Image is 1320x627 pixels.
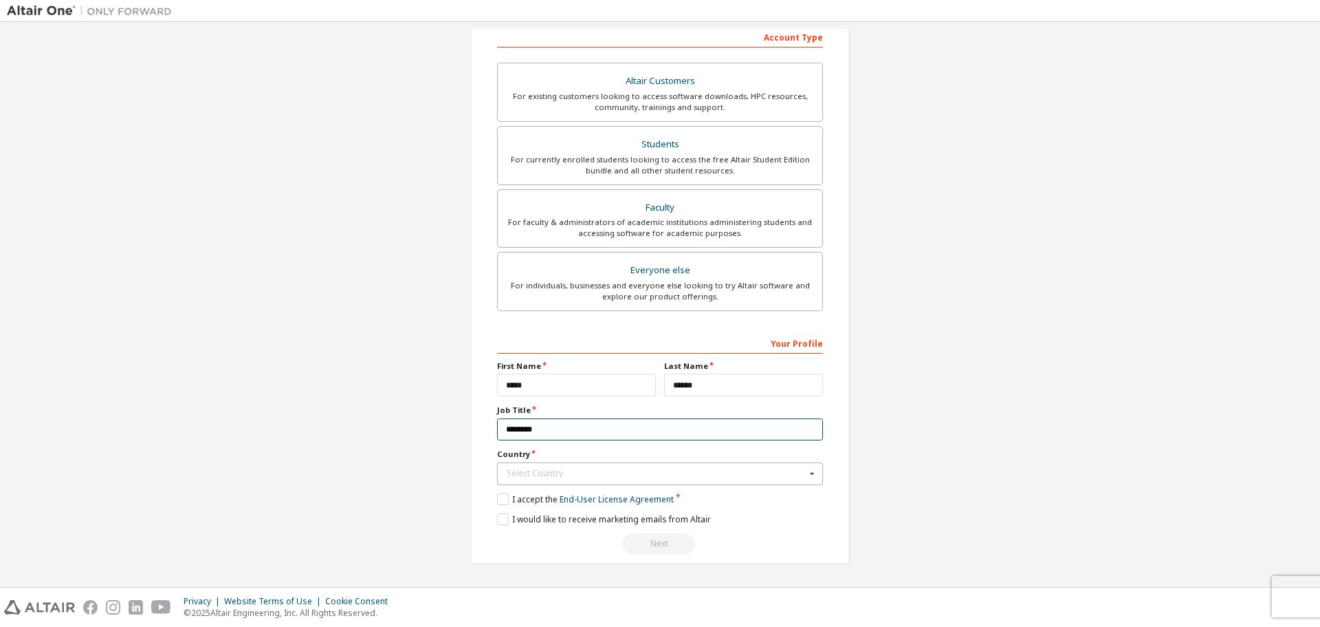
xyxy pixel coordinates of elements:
[4,600,75,615] img: altair_logo.svg
[497,361,656,372] label: First Name
[506,135,814,154] div: Students
[224,596,325,607] div: Website Terms of Use
[497,25,823,47] div: Account Type
[184,607,396,619] p: © 2025 Altair Engineering, Inc. All Rights Reserved.
[497,533,823,554] div: Read and acccept EULA to continue
[497,449,823,460] label: Country
[7,4,179,18] img: Altair One
[506,198,814,217] div: Faculty
[507,469,806,478] div: Select Country
[497,332,823,354] div: Your Profile
[506,261,814,280] div: Everyone else
[506,217,814,239] div: For faculty & administrators of academic institutions administering students and accessing softwa...
[506,91,814,113] div: For existing customers looking to access software downloads, HPC resources, community, trainings ...
[83,600,98,615] img: facebook.svg
[497,493,674,505] label: I accept the
[664,361,823,372] label: Last Name
[106,600,120,615] img: instagram.svg
[497,405,823,416] label: Job Title
[129,600,143,615] img: linkedin.svg
[506,280,814,302] div: For individuals, businesses and everyone else looking to try Altair software and explore our prod...
[184,596,224,607] div: Privacy
[325,596,396,607] div: Cookie Consent
[151,600,171,615] img: youtube.svg
[497,513,711,525] label: I would like to receive marketing emails from Altair
[560,493,674,505] a: End-User License Agreement
[506,154,814,176] div: For currently enrolled students looking to access the free Altair Student Edition bundle and all ...
[506,72,814,91] div: Altair Customers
